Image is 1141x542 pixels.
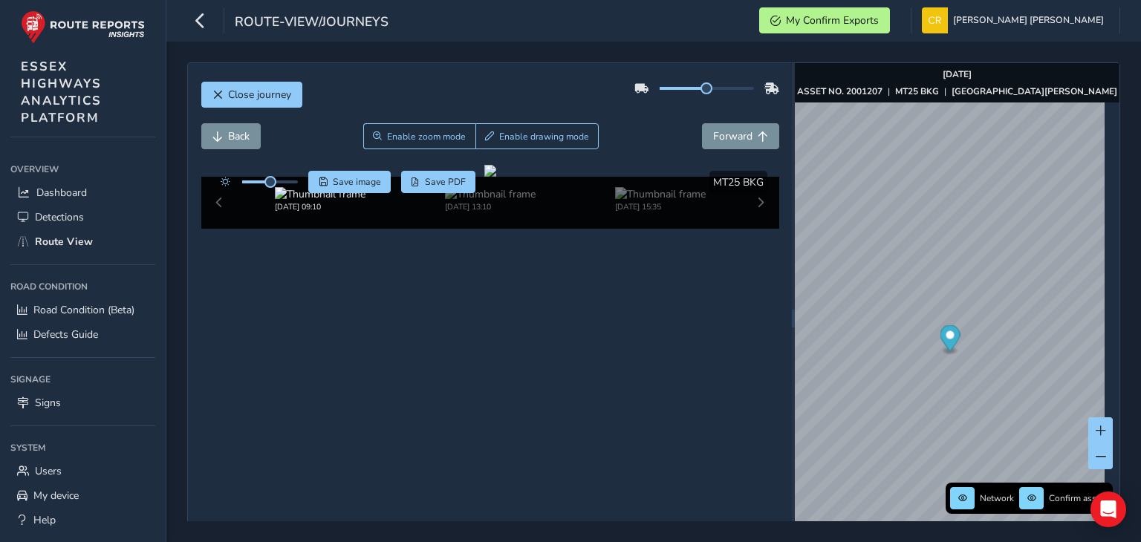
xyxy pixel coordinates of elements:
img: Thumbnail frame [275,187,365,201]
a: Road Condition (Beta) [10,298,155,322]
button: Forward [702,123,779,149]
img: Thumbnail frame [615,187,706,201]
span: Defects Guide [33,327,98,342]
span: [PERSON_NAME] [PERSON_NAME] [953,7,1104,33]
span: Dashboard [36,186,87,200]
strong: [GEOGRAPHIC_DATA][PERSON_NAME] [952,85,1117,97]
span: Road Condition (Beta) [33,303,134,317]
div: Map marker [940,325,960,356]
span: Save image [333,176,381,188]
button: Draw [475,123,599,149]
div: [DATE] 15:35 [615,201,706,212]
span: Help [33,513,56,527]
span: Enable zoom mode [387,131,466,143]
div: Road Condition [10,275,155,298]
img: diamond-layout [922,7,948,33]
button: Zoom [363,123,475,149]
span: Enable drawing mode [499,131,589,143]
span: Signs [35,396,61,410]
a: Users [10,459,155,483]
div: System [10,437,155,459]
span: Detections [35,210,84,224]
div: [DATE] 13:10 [445,201,536,212]
a: Help [10,508,155,532]
span: Back [228,129,250,143]
a: Route View [10,229,155,254]
strong: ASSET NO. 2001207 [797,85,882,97]
button: [PERSON_NAME] [PERSON_NAME] [922,7,1109,33]
button: My Confirm Exports [759,7,890,33]
a: My device [10,483,155,508]
a: Defects Guide [10,322,155,347]
span: Forward [713,129,752,143]
button: Save [308,171,391,193]
img: rr logo [21,10,145,44]
span: Route View [35,235,93,249]
button: PDF [401,171,476,193]
button: Back [201,123,261,149]
span: Confirm assets [1049,492,1108,504]
strong: [DATE] [943,68,972,80]
a: Signs [10,391,155,415]
span: Users [35,464,62,478]
a: Detections [10,205,155,229]
span: My Confirm Exports [786,13,879,27]
img: Thumbnail frame [445,187,536,201]
span: Close journey [228,88,291,102]
div: [DATE] 09:10 [275,201,365,212]
div: Open Intercom Messenger [1090,492,1126,527]
strong: MT25 BKG [895,85,939,97]
div: Signage [10,368,155,391]
span: Save PDF [425,176,466,188]
div: | | [797,85,1117,97]
span: Network [980,492,1014,504]
div: Overview [10,158,155,180]
a: Dashboard [10,180,155,205]
span: MT25 BKG [713,175,764,189]
span: My device [33,489,79,503]
span: route-view/journeys [235,13,389,33]
span: ESSEX HIGHWAYS ANALYTICS PLATFORM [21,58,102,126]
button: Close journey [201,82,302,108]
